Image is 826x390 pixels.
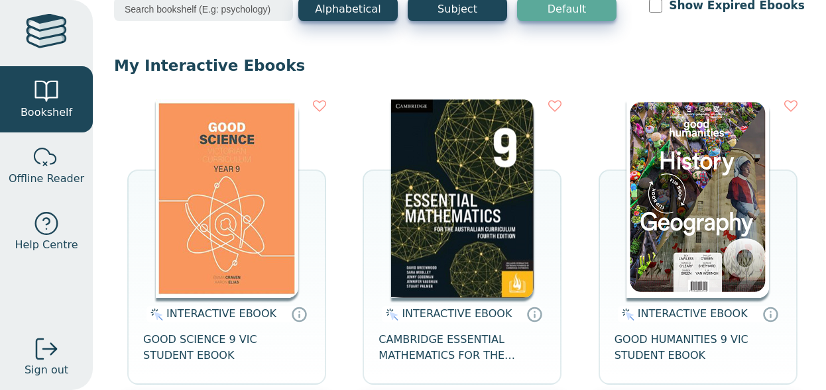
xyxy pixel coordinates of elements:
[166,307,276,320] span: INTERACTIVE EBOOK
[114,56,805,75] p: My Interactive Ebooks
[291,306,307,322] a: Interactive eBooks are accessed online via the publisher’s portal. They contain interactive resou...
[762,306,778,322] a: Interactive eBooks are accessed online via the publisher’s portal. They contain interactive resou...
[391,99,534,298] img: d42d8904-00b0-4b86-b4f6-b04b4d561ff3.png
[638,307,748,320] span: INTERACTIVE EBOOK
[147,307,163,322] img: interactive.svg
[21,105,72,121] span: Bookshelf
[618,307,634,322] img: interactive.svg
[526,306,542,322] a: Interactive eBooks are accessed online via the publisher’s portal. They contain interactive resou...
[402,307,512,320] span: INTERACTIVE EBOOK
[9,171,84,187] span: Offline Reader
[143,332,310,364] span: GOOD SCIENCE 9 VIC STUDENT EBOOK
[15,237,78,253] span: Help Centre
[25,362,68,378] span: Sign out
[156,99,298,298] img: 09c1ea94-f388-ea11-a992-0272d098c78b.jpg
[382,307,398,322] img: interactive.svg
[379,332,546,364] span: CAMBRIDGE ESSENTIAL MATHEMATICS FOR THE AUSTRALIAN CURRICULUM YEAR 9 EBOOK 4E
[615,332,782,364] span: GOOD HUMANITIES 9 VIC STUDENT EBOOK
[626,99,769,298] img: a1a30a32-8e91-e911-a97e-0272d098c78b.png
